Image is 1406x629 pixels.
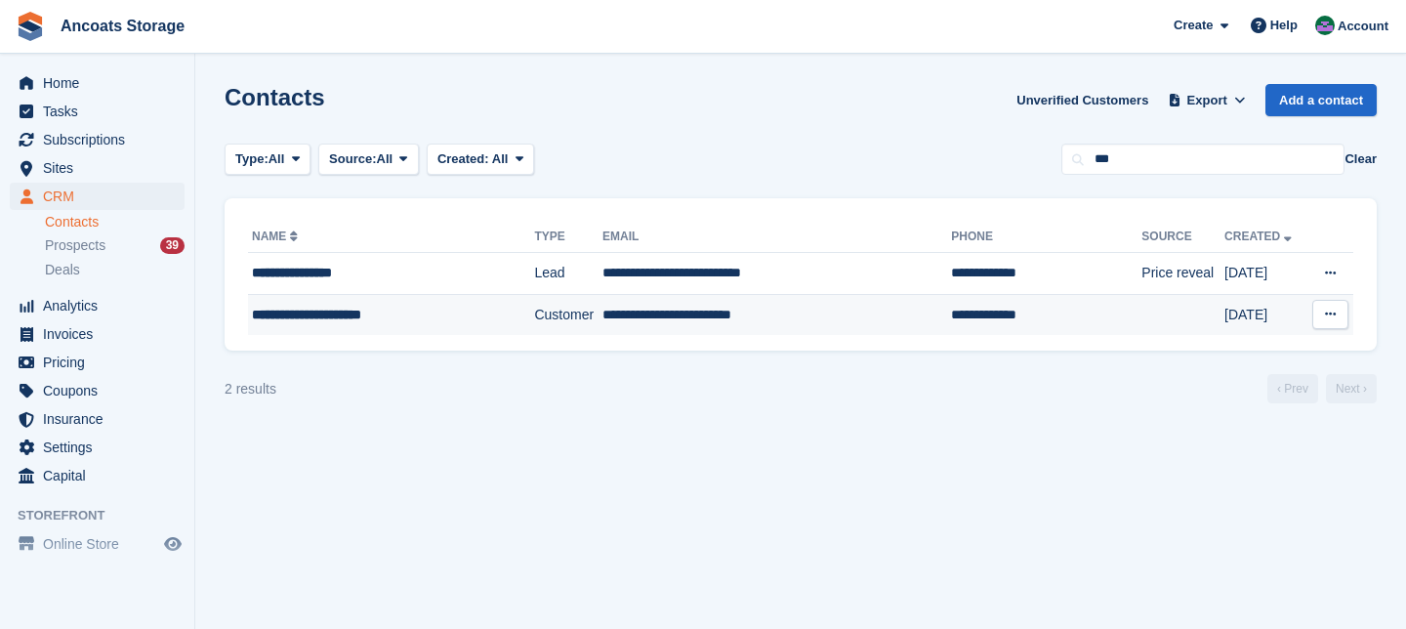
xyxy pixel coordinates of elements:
button: Clear [1344,149,1377,169]
a: Prospects 39 [45,235,185,256]
span: All [269,149,285,169]
span: Storefront [18,506,194,525]
td: [DATE] [1224,253,1306,295]
a: menu [10,320,185,348]
span: Home [43,69,160,97]
span: Prospects [45,236,105,255]
a: Next [1326,374,1377,403]
a: Deals [45,260,185,280]
a: Add a contact [1265,84,1377,116]
span: Source: [329,149,376,169]
div: 39 [160,237,185,254]
th: Type [534,222,602,253]
span: Settings [43,434,160,461]
nav: Page [1263,374,1381,403]
a: menu [10,462,185,489]
a: Previous [1267,374,1318,403]
td: Price reveal [1141,253,1224,295]
a: Unverified Customers [1009,84,1156,116]
span: Create [1174,16,1213,35]
span: Sites [43,154,160,182]
span: Coupons [43,377,160,404]
a: menu [10,69,185,97]
a: Ancoats Storage [53,10,192,42]
div: 2 results [225,379,276,399]
span: Created: [437,151,489,166]
a: menu [10,154,185,182]
a: menu [10,292,185,319]
td: Customer [534,294,602,335]
h1: Contacts [225,84,325,110]
a: menu [10,434,185,461]
a: menu [10,98,185,125]
span: Pricing [43,349,160,376]
span: Subscriptions [43,126,160,153]
span: Account [1338,17,1388,36]
span: Deals [45,261,80,279]
button: Source: All [318,144,419,176]
span: Capital [43,462,160,489]
td: Lead [534,253,602,295]
a: menu [10,405,185,433]
button: Type: All [225,144,310,176]
span: Export [1187,91,1227,110]
th: Phone [951,222,1141,253]
button: Created: All [427,144,534,176]
button: Export [1164,84,1250,116]
a: menu [10,530,185,558]
a: Created [1224,230,1296,243]
img: stora-icon-8386f47178a22dfd0bd8f6a31ec36ba5ce8667c1dd55bd0f319d3a0aa187defe.svg [16,12,45,41]
a: menu [10,126,185,153]
a: Preview store [161,532,185,556]
span: Analytics [43,292,160,319]
a: Contacts [45,213,185,231]
th: Source [1141,222,1224,253]
th: Email [602,222,951,253]
span: Help [1270,16,1298,35]
span: Invoices [43,320,160,348]
span: Online Store [43,530,160,558]
span: Tasks [43,98,160,125]
a: menu [10,377,185,404]
td: [DATE] [1224,294,1306,335]
span: Type: [235,149,269,169]
span: All [377,149,393,169]
span: Insurance [43,405,160,433]
span: All [492,151,509,166]
a: Name [252,230,302,243]
a: menu [10,183,185,210]
span: CRM [43,183,160,210]
a: menu [10,349,185,376]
